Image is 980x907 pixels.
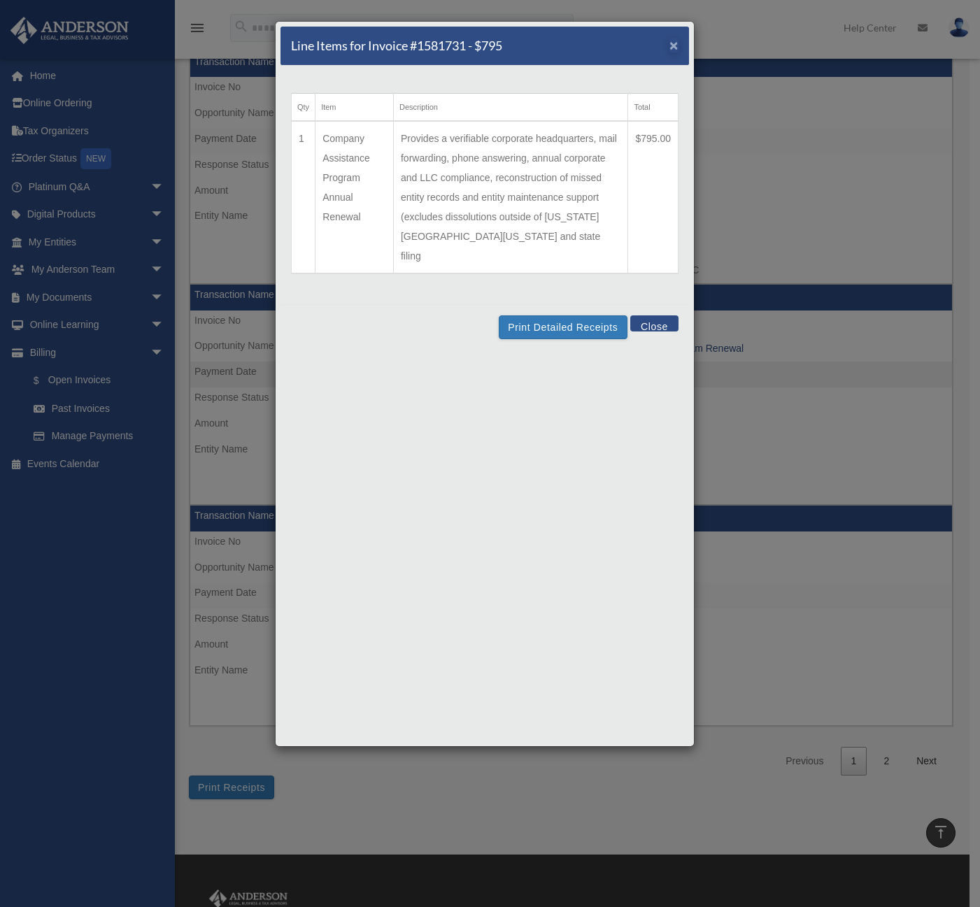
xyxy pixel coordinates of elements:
[628,94,679,122] th: Total
[291,37,502,55] h5: Line Items for Invoice #1581731 - $795
[393,121,627,273] td: Provides a verifiable corporate headquarters, mail forwarding, phone answering, annual corporate ...
[292,94,315,122] th: Qty
[315,94,394,122] th: Item
[393,94,627,122] th: Description
[669,38,679,52] button: Close
[315,121,394,273] td: Company Assistance Program Annual Renewal
[292,121,315,273] td: 1
[630,315,679,331] button: Close
[669,37,679,53] span: ×
[628,121,679,273] td: $795.00
[499,315,627,339] button: Print Detailed Receipts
